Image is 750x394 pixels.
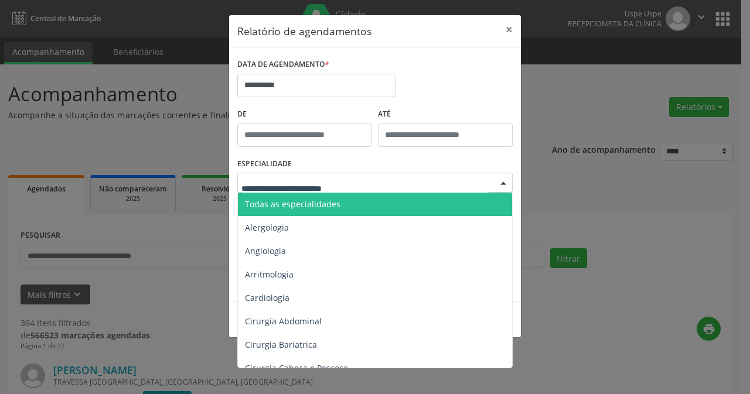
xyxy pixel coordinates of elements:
[237,56,329,74] label: DATA DE AGENDAMENTO
[245,269,294,280] span: Arritmologia
[497,15,521,44] button: Close
[237,23,371,39] h5: Relatório de agendamentos
[237,105,372,124] label: De
[245,292,289,303] span: Cardiologia
[245,362,348,374] span: Cirurgia Cabeça e Pescoço
[245,245,286,256] span: Angiologia
[245,222,289,233] span: Alergologia
[245,316,322,327] span: Cirurgia Abdominal
[237,155,292,173] label: ESPECIALIDADE
[245,198,340,210] span: Todas as especialidades
[378,105,513,124] label: ATÉ
[245,339,317,350] span: Cirurgia Bariatrica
